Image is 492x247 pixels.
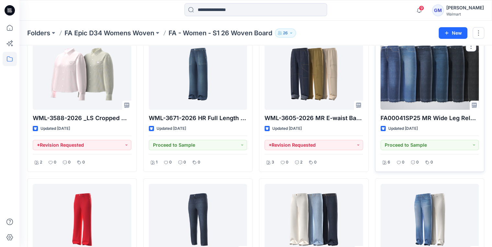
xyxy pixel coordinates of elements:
div: GM [432,5,444,16]
p: Updated [DATE] [272,125,302,132]
p: 0 [286,159,288,166]
a: Folders [27,28,50,38]
div: Walmart [446,12,484,17]
p: 26 [283,29,288,37]
p: 6 [388,159,390,166]
div: [PERSON_NAME] [446,4,484,12]
p: FA00041SP25 MR Wide Leg Release Hem [PERSON_NAME] [381,114,479,123]
p: 0 [314,159,317,166]
p: Updated [DATE] [41,125,70,132]
a: WML-3671-2026 HR Full Length Wide Leg [149,39,247,110]
p: 0 [198,159,200,166]
p: WML-3671-2026 HR Full Length Wide Leg [149,114,247,123]
a: FA00041SP25 MR Wide Leg Release Hem Jean [381,39,479,110]
span: 9 [419,6,424,11]
p: WML-3588-2026 _LS Cropped Oxford Shirt [33,114,131,123]
p: 0 [416,159,419,166]
p: 0 [402,159,404,166]
a: FA Epic D34 Womens Woven [64,28,154,38]
button: New [439,27,467,39]
a: WML-3605-2026 MR E-waist Barrel Cargo Pant [264,39,363,110]
p: 0 [68,159,71,166]
p: 0 [82,159,85,166]
a: WML-3588-2026 _LS Cropped Oxford Shirt [33,39,131,110]
p: 0 [183,159,186,166]
p: 0 [430,159,433,166]
p: 2 [40,159,42,166]
p: Updated [DATE] [388,125,418,132]
p: 3 [272,159,274,166]
p: WML-3605-2026 MR E-waist Barrel Cargo Pant [264,114,363,123]
p: 2 [300,159,302,166]
p: Updated [DATE] [157,125,186,132]
p: 0 [54,159,56,166]
p: FA - Women - S1 26 Woven Board [169,28,272,38]
p: 1 [156,159,158,166]
button: 26 [275,28,296,38]
p: 0 [169,159,172,166]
